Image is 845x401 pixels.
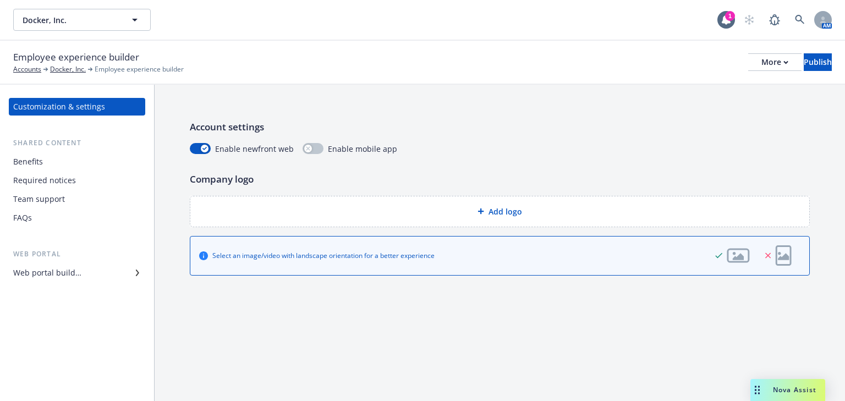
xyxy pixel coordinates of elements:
a: Required notices [9,172,145,189]
a: Web portal builder [9,264,145,282]
div: Add logo [190,196,810,227]
a: Report a Bug [764,9,786,31]
div: Customization & settings [13,98,105,116]
span: Employee experience builder [13,50,139,64]
a: Customization & settings [9,98,145,116]
a: Accounts [13,64,41,74]
span: Docker, Inc. [23,14,118,26]
div: Required notices [13,172,76,189]
a: Start snowing [738,9,760,31]
span: Enable newfront web [215,143,294,155]
div: Team support [13,190,65,208]
button: Nova Assist [750,379,825,401]
div: Publish [804,54,832,70]
button: Publish [804,53,832,71]
span: Add logo [489,206,522,217]
a: Benefits [9,153,145,171]
span: Nova Assist [773,385,816,394]
div: Web portal builder [13,264,81,282]
div: Shared content [9,138,145,149]
div: 1 [725,11,735,21]
a: Team support [9,190,145,208]
div: Web portal [9,249,145,260]
a: Docker, Inc. [50,64,86,74]
button: Docker, Inc. [13,9,151,31]
div: More [761,54,788,70]
span: Employee experience builder [95,64,184,74]
button: More [748,53,802,71]
div: Select an image/video with landscape orientation for a better experience [212,251,435,260]
p: Account settings [190,120,810,134]
a: FAQs [9,209,145,227]
div: Drag to move [750,379,764,401]
p: Company logo [190,172,810,186]
a: Search [789,9,811,31]
div: FAQs [13,209,32,227]
div: Benefits [13,153,43,171]
span: Enable mobile app [328,143,397,155]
